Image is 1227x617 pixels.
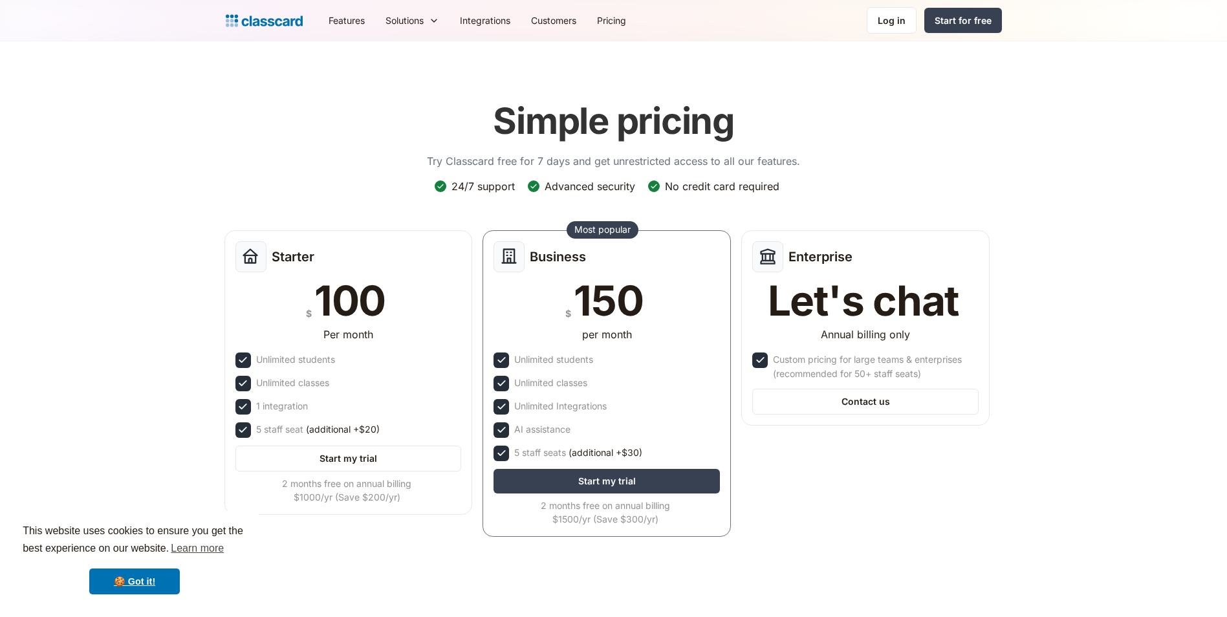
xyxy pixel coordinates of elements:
a: Contact us [752,389,979,415]
div: Unlimited Integrations [514,399,607,413]
a: Start my trial [235,446,462,471]
a: Customers [521,6,587,35]
div: Solutions [375,6,450,35]
a: Integrations [450,6,521,35]
a: Start my trial [494,469,720,493]
div: Most popular [574,223,631,236]
h1: Simple pricing [493,100,734,143]
h2: Business [530,249,586,265]
a: Log in [867,7,917,34]
div: 2 months free on annual billing $1000/yr (Save $200/yr) [235,477,459,504]
div: Advanced security [545,179,635,193]
div: 150 [574,280,643,321]
div: 100 [314,280,385,321]
a: Features [318,6,375,35]
div: Per month [323,327,373,342]
div: No credit card required [665,179,779,193]
span: This website uses cookies to ensure you get the best experience on our website. [23,523,246,558]
div: per month [582,327,632,342]
span: (additional +$20) [306,422,380,437]
a: learn more about cookies [169,539,226,558]
div: cookieconsent [10,511,259,607]
a: dismiss cookie message [89,568,180,594]
div: Annual billing only [821,327,910,342]
div: Let's chat [768,280,959,321]
div: 5 staff seats [514,446,642,460]
a: Pricing [587,6,636,35]
div: 5 staff seat [256,422,380,437]
a: Start for free [924,8,1002,33]
div: 24/7 support [451,179,515,193]
div: Unlimited students [256,352,335,367]
div: AI assistance [514,422,570,437]
div: Start for free [935,14,992,27]
div: $ [306,305,312,321]
div: 1 integration [256,399,308,413]
h2: Enterprise [788,249,852,265]
div: 2 months free on annual billing $1500/yr (Save $300/yr) [494,499,717,526]
span: (additional +$30) [569,446,642,460]
p: Try Classcard free for 7 days and get unrestricted access to all our features. [427,153,800,169]
div: Unlimited students [514,352,593,367]
div: Solutions [385,14,424,27]
div: Log in [878,14,906,27]
h2: Starter [272,249,314,265]
div: Unlimited classes [514,376,587,390]
div: Unlimited classes [256,376,329,390]
div: Custom pricing for large teams & enterprises (recommended for 50+ staff seats) [773,352,976,381]
a: home [226,12,303,30]
div: $ [565,305,571,321]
